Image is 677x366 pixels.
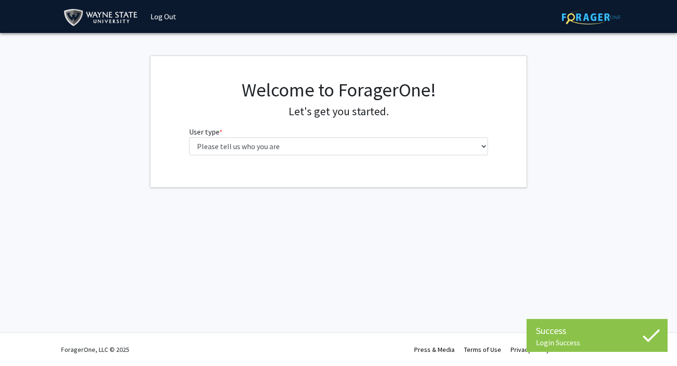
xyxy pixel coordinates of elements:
a: Privacy Policy [511,345,550,354]
a: Press & Media [414,345,455,354]
h1: Welcome to ForagerOne! [189,79,488,101]
div: ForagerOne, LLC © 2025 [61,333,129,366]
label: User type [189,126,222,137]
div: Success [536,324,658,338]
div: Login Success [536,338,658,347]
img: Wayne State University Logo [63,7,142,28]
img: ForagerOne Logo [562,10,621,24]
iframe: Chat [7,324,40,359]
h4: Let's get you started. [189,105,488,119]
a: Terms of Use [464,345,501,354]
